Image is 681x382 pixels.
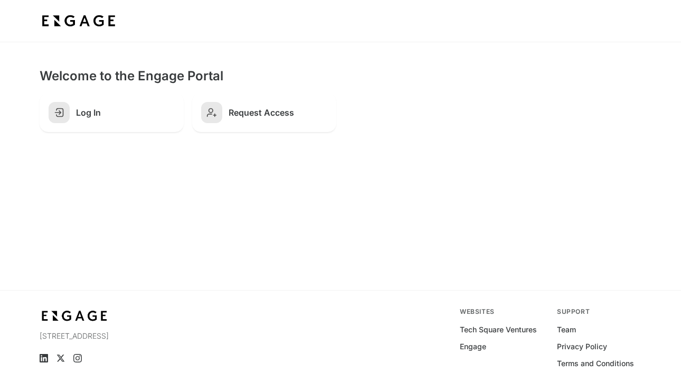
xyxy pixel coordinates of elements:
a: Engage [460,341,486,352]
a: Log In [40,93,184,132]
a: LinkedIn [40,354,48,362]
div: Websites [460,308,544,316]
a: Instagram [73,354,82,362]
h2: Request Access [229,107,327,118]
a: Request Access [192,93,336,132]
div: Support [557,308,641,316]
img: bdf1fb74-1727-4ba0-a5bd-bc74ae9fc70b.jpeg [40,12,118,31]
p: [STREET_ADDRESS] [40,331,223,341]
a: Team [557,324,576,335]
a: Terms and Conditions [557,358,634,369]
a: Privacy Policy [557,341,607,352]
h2: Welcome to the Engage Portal [40,68,641,85]
ul: Social media [40,354,223,362]
a: X (Twitter) [56,354,65,362]
h2: Log In [76,107,175,118]
a: Tech Square Ventures [460,324,537,335]
img: bdf1fb74-1727-4ba0-a5bd-bc74ae9fc70b.jpeg [40,308,109,324]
